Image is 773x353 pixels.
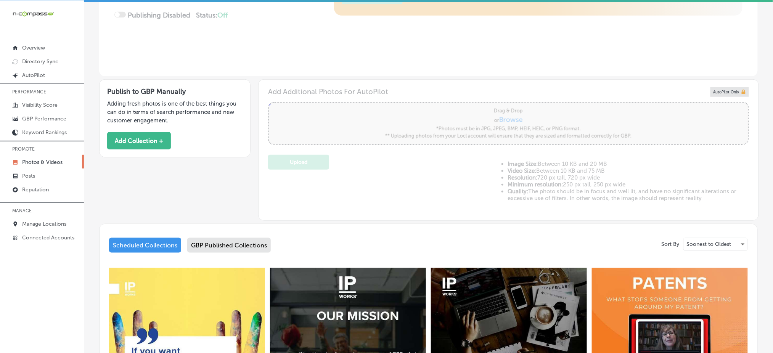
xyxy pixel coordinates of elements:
p: Adding fresh photos is one of the best things you can do in terms of search performance and new c... [107,99,243,125]
p: Keyword Rankings [22,129,67,136]
p: Connected Accounts [22,234,74,241]
div: Soonest to Oldest [684,238,747,250]
p: Soonest to Oldest [687,241,731,248]
p: Visibility Score [22,102,58,108]
div: Scheduled Collections [109,238,181,253]
p: GBP Performance [22,116,66,122]
p: Posts [22,173,35,179]
p: Reputation [22,186,49,193]
p: Directory Sync [22,58,58,65]
img: 660ab0bf-5cc7-4cb8-ba1c-48b5ae0f18e60NCTV_CLogo_TV_Black_-500x88.png [12,10,54,18]
p: Sort By [662,241,680,247]
p: Manage Locations [22,221,66,227]
p: AutoPilot [22,72,45,79]
p: Overview [22,45,45,51]
div: GBP Published Collections [187,238,271,253]
h3: Publish to GBP Manually [107,87,243,96]
button: Add Collection + [107,132,171,149]
p: Photos & Videos [22,159,63,165]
